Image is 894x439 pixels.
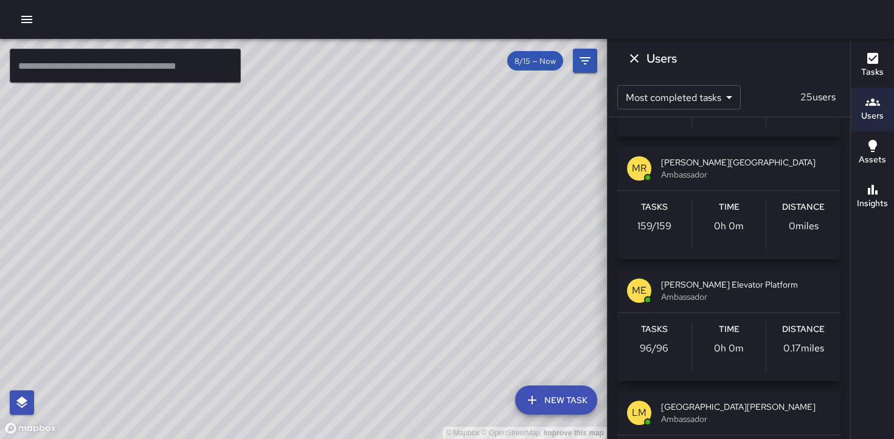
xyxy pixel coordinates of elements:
[661,278,831,291] span: [PERSON_NAME] Elevator Platform
[661,168,831,181] span: Ambassador
[661,156,831,168] span: [PERSON_NAME][GEOGRAPHIC_DATA]
[515,385,597,415] button: New Task
[661,401,831,413] span: [GEOGRAPHIC_DATA][PERSON_NAME]
[851,44,894,88] button: Tasks
[661,413,831,425] span: Ambassador
[714,219,744,233] p: 0h 0m
[641,201,668,214] h6: Tasks
[789,219,819,233] p: 0 miles
[861,66,884,79] h6: Tasks
[661,291,831,303] span: Ambassador
[719,323,740,336] h6: Time
[646,49,677,68] h6: Users
[795,90,840,105] p: 25 users
[851,131,894,175] button: Assets
[632,283,646,298] p: ME
[573,49,597,73] button: Filters
[641,323,668,336] h6: Tasks
[617,147,840,259] button: MR[PERSON_NAME][GEOGRAPHIC_DATA]AmbassadorTasks159/159Time0h 0mDistance0miles
[714,341,744,356] p: 0h 0m
[782,323,825,336] h6: Distance
[622,46,646,71] button: Dismiss
[857,197,888,210] h6: Insights
[617,85,741,109] div: Most completed tasks
[617,269,840,381] button: ME[PERSON_NAME] Elevator PlatformAmbassadorTasks96/96Time0h 0mDistance0.17miles
[507,56,563,66] span: 8/15 — Now
[783,341,824,356] p: 0.17 miles
[782,201,825,214] h6: Distance
[861,109,884,123] h6: Users
[851,175,894,219] button: Insights
[719,201,740,214] h6: Time
[851,88,894,131] button: Users
[632,406,646,420] p: LM
[640,341,668,356] p: 96 / 96
[637,219,671,233] p: 159 / 159
[859,153,886,167] h6: Assets
[632,161,646,176] p: MR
